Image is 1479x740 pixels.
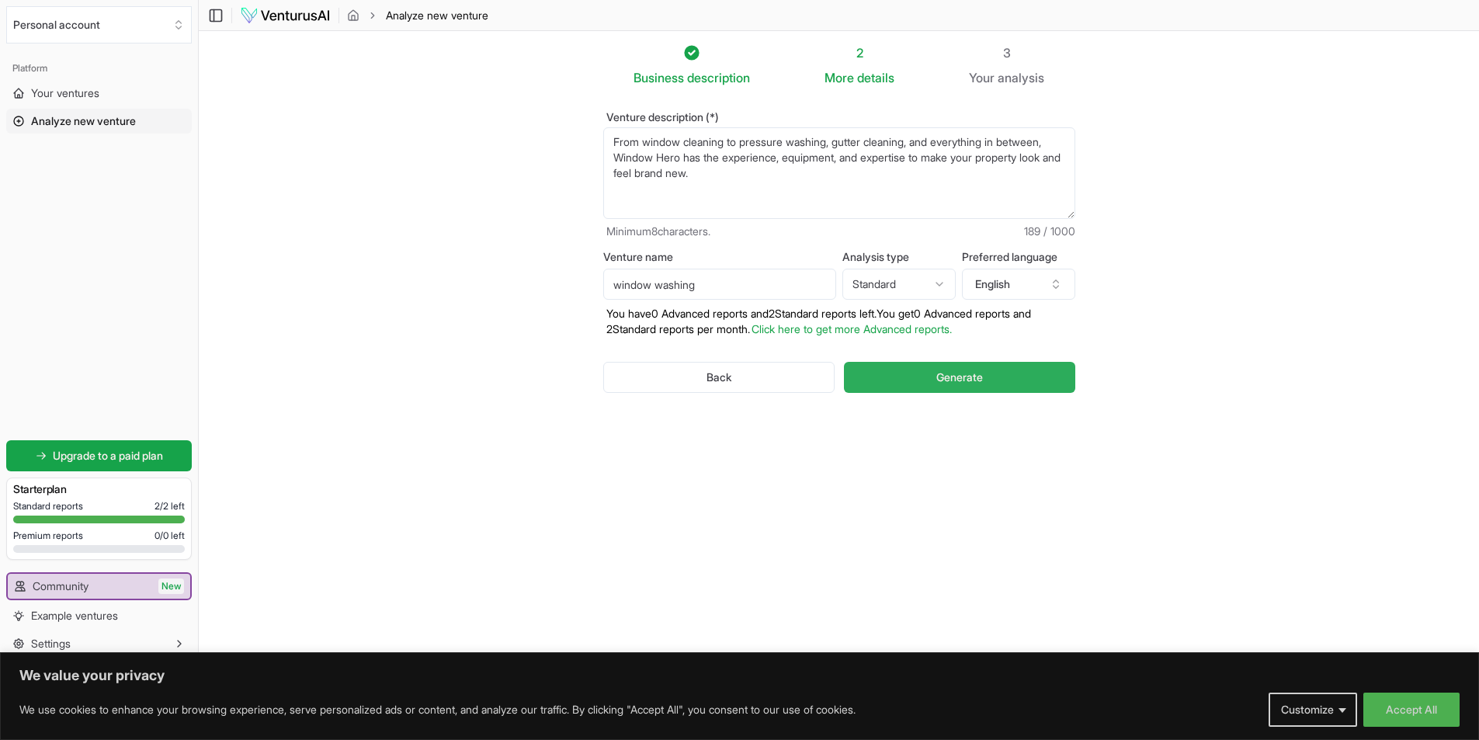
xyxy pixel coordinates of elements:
span: details [857,70,894,85]
button: Select an organization [6,6,192,43]
span: 2 / 2 left [154,500,185,512]
p: We value your privacy [19,666,1460,685]
button: Customize [1269,693,1357,727]
span: Your ventures [31,85,99,101]
span: Minimum 8 characters. [606,224,710,239]
span: More [825,68,854,87]
a: Example ventures [6,603,192,628]
img: logo [240,6,331,25]
button: Back [603,362,835,393]
a: CommunityNew [8,574,190,599]
div: 2 [825,43,894,62]
a: Upgrade to a paid plan [6,440,192,471]
button: Generate [844,362,1075,393]
span: Generate [936,370,983,385]
span: Premium reports [13,530,83,542]
button: English [962,269,1075,300]
span: analysis [998,70,1044,85]
input: Optional venture name [603,269,836,300]
span: description [687,70,750,85]
span: Settings [31,636,71,651]
div: 3 [969,43,1044,62]
span: 0 / 0 left [154,530,185,542]
a: Analyze new venture [6,109,192,134]
p: We use cookies to enhance your browsing experience, serve personalized ads or content, and analyz... [19,700,856,719]
span: Standard reports [13,500,83,512]
span: 189 / 1000 [1024,224,1075,239]
span: Analyze new venture [31,113,136,129]
span: Upgrade to a paid plan [53,448,163,464]
label: Analysis type [842,252,956,262]
a: Your ventures [6,81,192,106]
span: Your [969,68,995,87]
label: Preferred language [962,252,1075,262]
span: New [158,578,184,594]
span: Example ventures [31,608,118,624]
label: Venture name [603,252,836,262]
div: Platform [6,56,192,81]
span: Analyze new venture [386,8,488,23]
p: You have 0 Advanced reports and 2 Standard reports left. Y ou get 0 Advanced reports and 2 Standa... [603,306,1075,337]
h3: Starter plan [13,481,185,497]
button: Settings [6,631,192,656]
span: Business [634,68,684,87]
label: Venture description (*) [603,112,1075,123]
a: Click here to get more Advanced reports. [752,322,952,335]
span: Community [33,578,89,594]
button: Accept All [1363,693,1460,727]
nav: breadcrumb [347,8,488,23]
